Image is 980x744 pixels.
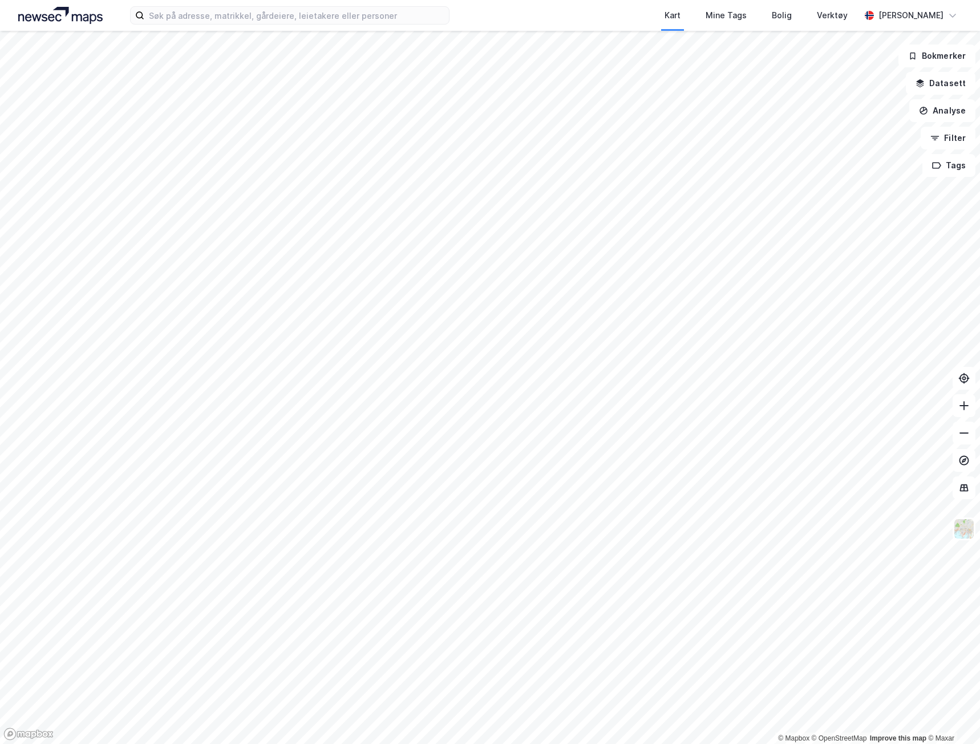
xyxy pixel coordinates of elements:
button: Datasett [906,72,975,95]
input: Søk på adresse, matrikkel, gårdeiere, leietakere eller personer [144,7,449,24]
div: [PERSON_NAME] [878,9,943,22]
div: Bolig [772,9,792,22]
a: Improve this map [870,734,926,742]
button: Bokmerker [898,45,975,67]
img: logo.a4113a55bc3d86da70a041830d287a7e.svg [18,7,103,24]
div: Verktøy [817,9,848,22]
iframe: Chat Widget [923,689,980,744]
a: Mapbox homepage [3,727,54,741]
img: Z [953,518,975,540]
a: OpenStreetMap [812,734,867,742]
div: Kart [665,9,681,22]
button: Analyse [909,99,975,122]
button: Filter [921,127,975,149]
div: Mine Tags [706,9,747,22]
a: Mapbox [778,734,809,742]
div: Kontrollprogram for chat [923,689,980,744]
button: Tags [922,154,975,177]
